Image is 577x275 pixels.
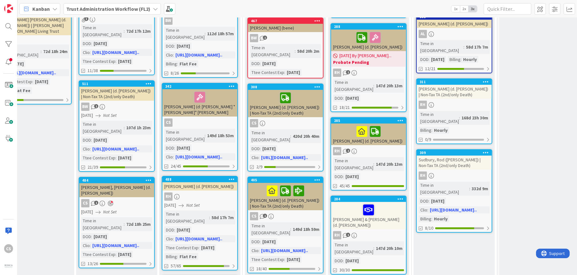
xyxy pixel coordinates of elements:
span: : [295,48,296,55]
span: 11/38 [88,67,98,74]
span: 13/26 [88,260,98,267]
span: [DATE] [81,112,93,119]
div: BW [81,103,89,111]
div: Flat Fee [178,60,198,67]
div: [DATE] [261,145,277,152]
div: AL [417,30,492,38]
span: : [429,56,429,63]
div: Billing [419,127,431,134]
span: : [343,95,344,102]
div: 511 [79,81,154,87]
span: : [90,145,91,152]
span: 24/45 [171,163,181,170]
div: [PERSON_NAME] (d. [PERSON_NAME]) [331,30,406,51]
div: BW [248,34,323,42]
span: 12/21 [425,65,436,72]
span: : [115,251,116,258]
div: 308[PERSON_NAME] (d. [PERSON_NAME]) | Non-Tax TA (2nd/only Death) [248,84,323,117]
div: 309 [420,151,492,155]
div: CS [79,199,154,207]
div: [PERSON_NAME] (d: [PERSON_NAME] "[PERSON_NAME]" [PERSON_NAME] [162,89,237,117]
span: : [343,257,344,264]
div: CS [248,119,323,127]
div: 288 [334,24,406,29]
div: Time in [GEOGRAPHIC_DATA] [419,40,463,54]
div: [DATE] [429,56,446,63]
div: [DATE] [200,244,216,251]
a: 308[PERSON_NAME] (d. [PERSON_NAME]) | Non-Tax TA (2nd/only Death)CSTime in [GEOGRAPHIC_DATA]:420d... [247,84,324,171]
span: : [115,154,116,161]
a: [URL][DOMAIN_NAME].. [92,243,139,248]
b: Probate Pending [333,59,404,65]
div: RH [419,101,427,109]
div: Time in [GEOGRAPHIC_DATA] [164,27,205,41]
div: 288[PERSON_NAME] (d. [PERSON_NAME]) [331,24,406,51]
a: 288[PERSON_NAME] (d. [PERSON_NAME])[DATE] By [PERSON_NAME]...Probate PendingRHTime in [GEOGRAPHIC... [331,23,407,112]
div: Ttee Contest Exp [81,58,115,65]
a: [URL][DOMAIN_NAME].. [92,50,139,55]
span: : [32,78,33,85]
span: : [91,40,92,47]
div: [PERSON_NAME] (d. [PERSON_NAME]) [417,20,492,28]
a: [URL][DOMAIN_NAME].. [175,52,222,58]
div: RH [417,101,492,109]
div: 311[PERSON_NAME] (d. [PERSON_NAME]) | Non-Tax TA (2nd/only Death) [417,79,492,99]
a: 484[PERSON_NAME], [PERSON_NAME] (d. [PERSON_NAME])CS[DATE]Not SetTime in [GEOGRAPHIC_DATA]:72d 18... [79,177,155,268]
a: [URL][DOMAIN_NAME].. [261,248,308,253]
span: : [124,28,125,35]
span: 1 [263,214,267,218]
div: [PERSON_NAME] (d. [PERSON_NAME]) | Non-Tax TA (2nd/only Death) [79,87,154,101]
div: BW [162,17,237,25]
div: CS [250,212,258,220]
div: 168d 23h 30m [460,114,490,121]
div: RH [331,69,406,77]
div: [DATE] [175,43,192,50]
div: Time in [GEOGRAPHIC_DATA] [164,129,205,143]
i: Not Set [103,209,117,215]
span: : [177,60,178,67]
div: [PERSON_NAME] (d. [PERSON_NAME]) [162,182,237,191]
div: Clio [419,206,427,213]
div: Billing [419,215,431,222]
div: DOD [164,226,174,233]
div: [DATE] [33,78,50,85]
div: DOD [250,60,260,67]
span: : [115,58,116,65]
div: RH [333,231,341,239]
div: 112d 18h 57m [206,30,235,37]
span: 0/9 [425,136,431,143]
span: 1 [94,104,98,108]
span: : [373,161,374,168]
div: 72d 17h 12m [125,28,152,35]
div: DOD [333,257,343,264]
b: Trust Administration Workflow (FL2) [66,6,150,12]
div: 149d 18h 59m [291,226,321,233]
a: [URL][DOMAIN_NAME].. [9,70,56,76]
div: [DATE] [92,137,108,144]
div: 511[PERSON_NAME] (d. [PERSON_NAME]) | Non-Tax TA (2nd/only Death) [79,81,154,101]
div: 285 [331,118,406,124]
span: : [427,206,428,213]
div: CS [81,199,89,207]
div: Billing [164,253,177,260]
div: 488 [165,177,237,182]
span: : [290,226,291,233]
div: AL [419,30,427,38]
i: Not Set [186,202,200,208]
div: 308 [251,85,323,89]
div: [DATE] [261,60,277,67]
span: : [459,114,460,121]
div: 383[PERSON_NAME] (d. [PERSON_NAME]) [417,14,492,28]
div: BW [164,17,173,25]
div: CS [164,118,173,127]
div: 284[PERSON_NAME] & [PERSON_NAME] (d. [PERSON_NAME]) [331,196,406,229]
a: 511[PERSON_NAME] (d. [PERSON_NAME]) | Non-Tax TA (2nd/only Death)BW[DATE]Not SetTime in [GEOGRAPH... [79,80,155,172]
div: DOD [164,144,174,151]
span: : [173,153,174,160]
div: 147d 20h 10m [374,245,404,252]
span: : [290,133,291,140]
div: [DATE] [116,58,133,65]
span: : [260,60,261,67]
div: Time in [GEOGRAPHIC_DATA] [419,182,469,196]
